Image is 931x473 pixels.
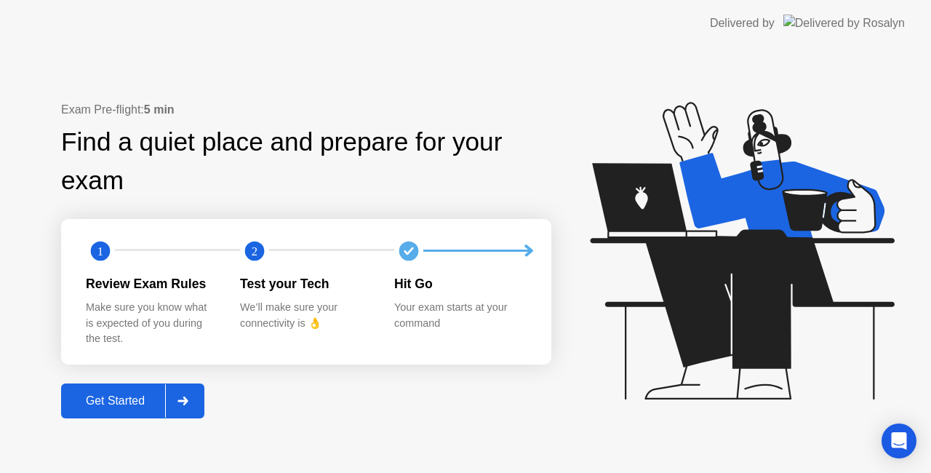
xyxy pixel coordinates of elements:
[61,101,551,119] div: Exam Pre-flight:
[61,383,204,418] button: Get Started
[240,274,371,293] div: Test your Tech
[97,244,103,258] text: 1
[144,103,175,116] b: 5 min
[783,15,905,31] img: Delivered by Rosalyn
[86,300,217,347] div: Make sure you know what is expected of you during the test.
[252,244,257,258] text: 2
[710,15,775,32] div: Delivered by
[240,300,371,331] div: We’ll make sure your connectivity is 👌
[394,274,525,293] div: Hit Go
[394,300,525,331] div: Your exam starts at your command
[65,394,165,408] div: Get Started
[61,123,551,200] div: Find a quiet place and prepare for your exam
[86,274,217,293] div: Review Exam Rules
[882,424,916,458] div: Open Intercom Messenger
